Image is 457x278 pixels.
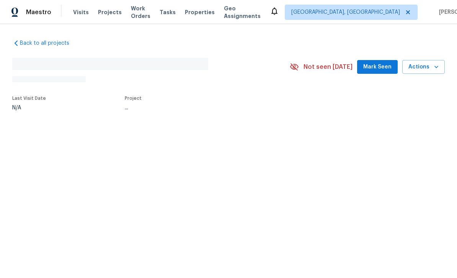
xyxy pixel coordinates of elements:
[125,96,142,101] span: Project
[304,63,353,71] span: Not seen [DATE]
[73,8,89,16] span: Visits
[402,60,445,74] button: Actions
[160,10,176,15] span: Tasks
[98,8,122,16] span: Projects
[363,62,392,72] span: Mark Seen
[131,5,150,20] span: Work Orders
[125,105,272,111] div: ...
[185,8,215,16] span: Properties
[408,62,439,72] span: Actions
[357,60,398,74] button: Mark Seen
[12,39,86,47] a: Back to all projects
[26,8,51,16] span: Maestro
[291,8,400,16] span: [GEOGRAPHIC_DATA], [GEOGRAPHIC_DATA]
[12,96,46,101] span: Last Visit Date
[224,5,261,20] span: Geo Assignments
[12,105,46,111] div: N/A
